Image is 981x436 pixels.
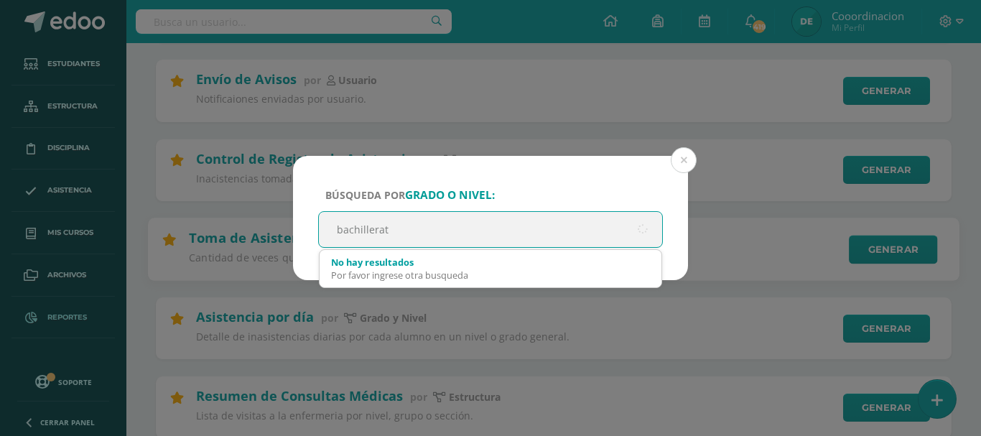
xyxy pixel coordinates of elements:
div: Por favor ingrese otra busqueda [331,269,650,282]
input: ej. Primero primaria, etc. [319,212,662,247]
span: Búsqueda por [325,188,495,202]
button: Close (Esc) [671,147,697,173]
strong: grado o nivel: [405,187,495,203]
div: No hay resultados [331,256,650,269]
